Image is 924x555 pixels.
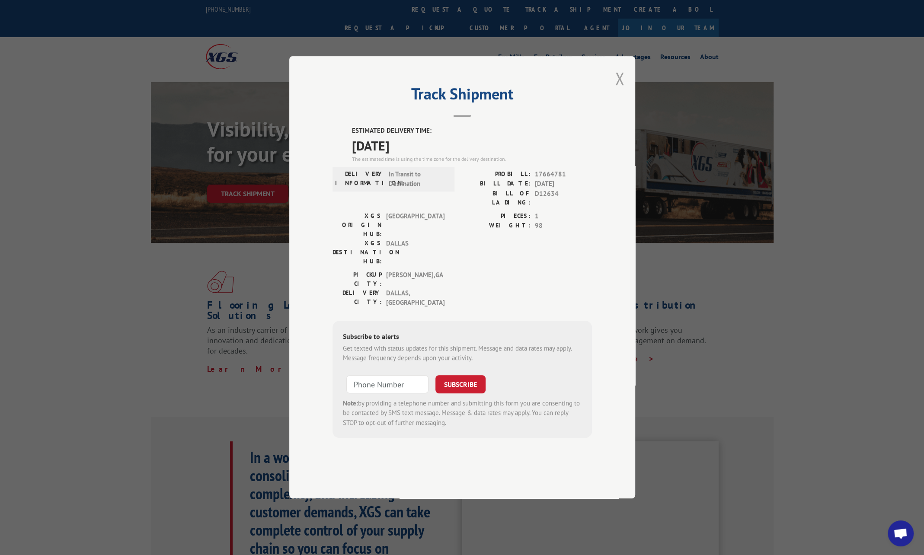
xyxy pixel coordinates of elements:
label: XGS ORIGIN HUB: [333,211,381,239]
label: PICKUP CITY: [333,270,381,288]
div: by providing a telephone number and submitting this form you are consenting to be contacted by SM... [343,399,582,428]
strong: Note: [343,399,358,407]
span: DALLAS , [GEOGRAPHIC_DATA] [386,288,444,308]
span: 1 [535,211,592,221]
span: 98 [535,221,592,231]
label: XGS DESTINATION HUB: [333,239,381,266]
input: Phone Number [346,375,428,393]
span: [DATE] [535,179,592,189]
button: Close modal [615,67,624,90]
label: DELIVERY CITY: [333,288,381,308]
span: [DATE] [352,136,592,155]
div: Open chat [888,520,914,546]
span: DALLAS [386,239,444,266]
span: 17664781 [535,169,592,179]
label: PIECES: [462,211,531,221]
div: Subscribe to alerts [343,331,582,344]
label: BILL OF LADING: [462,189,531,207]
span: D12634 [535,189,592,207]
div: Get texted with status updates for this shipment. Message and data rates may apply. Message frequ... [343,344,582,363]
span: [GEOGRAPHIC_DATA] [386,211,444,239]
span: In Transit to Destination [388,169,447,189]
span: [PERSON_NAME] , GA [386,270,444,288]
label: BILL DATE: [462,179,531,189]
button: SUBSCRIBE [435,375,486,393]
label: ESTIMATED DELIVERY TIME: [352,126,592,136]
div: The estimated time is using the time zone for the delivery destination. [352,155,592,163]
label: PROBILL: [462,169,531,179]
h2: Track Shipment [333,88,592,104]
label: DELIVERY INFORMATION: [335,169,384,189]
label: WEIGHT: [462,221,531,231]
